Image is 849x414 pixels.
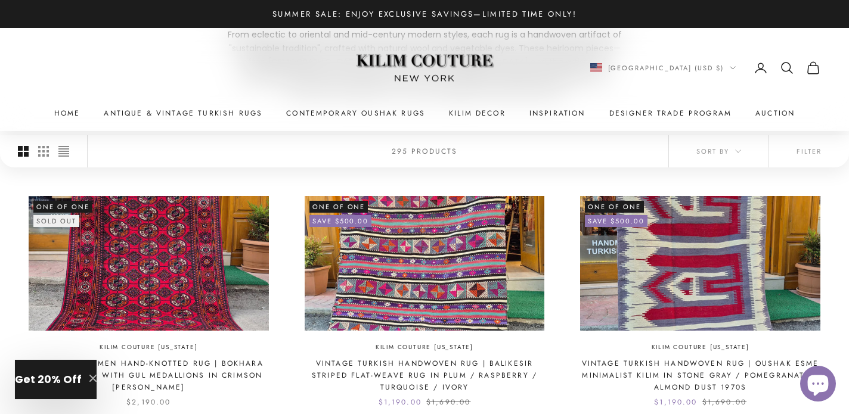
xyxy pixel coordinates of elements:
nav: Secondary navigation [590,61,821,75]
button: Switch to compact product images [58,135,69,167]
span: One of One [309,201,368,213]
a: Contemporary Oushak Rugs [286,107,425,119]
a: Kilim Couture [US_STATE] [100,343,197,353]
button: Switch to larger product images [18,135,29,167]
button: Switch to smaller product images [38,135,49,167]
a: Inspiration [529,107,585,119]
span: One of One [585,201,644,213]
compare-at-price: $1,690.00 [702,396,746,408]
a: Antique & Vintage Turkish Rugs [104,107,262,119]
img: United States [590,63,602,72]
p: Summer Sale: Enjoy Exclusive Savings—Limited Time Only! [272,8,577,20]
button: Sort by [669,135,769,167]
compare-at-price: $1,690.00 [426,396,470,408]
a: Vintage Turkish Handwoven Rug | Oushak Esme Minimalist Kilim in Stone Gray / Pomegranate / Almond... [580,357,820,394]
span: One of One [33,201,92,213]
a: Vintage Turkmen Hand-Knotted Rug | Bokhara Oriental Rug with Gul Medallions in Crimson [PERSON_NAME] [29,357,269,394]
summary: Kilim Decor [449,107,506,119]
button: Change country or currency [590,63,736,73]
button: Filter [769,135,849,167]
span: Sort by [696,146,741,157]
sold-out-badge: Sold out [33,215,79,227]
on-sale-badge: Save $500.00 [585,215,647,227]
sale-price: $2,190.00 [126,396,171,408]
a: Home [54,107,80,119]
a: Kilim Couture [US_STATE] [652,343,749,353]
p: 295 products [392,145,458,157]
sale-price: $1,190.00 [654,396,697,408]
on-sale-badge: Save $500.00 [309,215,372,227]
a: Auction [755,107,795,119]
a: Kilim Couture [US_STATE] [376,343,473,353]
img: Logo of Kilim Couture New York [350,40,499,97]
a: Vintage Turkish Handwoven Rug | Balikesir Striped Flat-Weave Rug in Plum / Raspberry / Turquoise ... [305,357,545,394]
span: [GEOGRAPHIC_DATA] (USD $) [608,63,724,73]
a: Designer Trade Program [609,107,732,119]
nav: Primary navigation [29,107,820,119]
sale-price: $1,190.00 [379,396,422,408]
inbox-online-store-chat: Shopify online store chat [797,366,839,404]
